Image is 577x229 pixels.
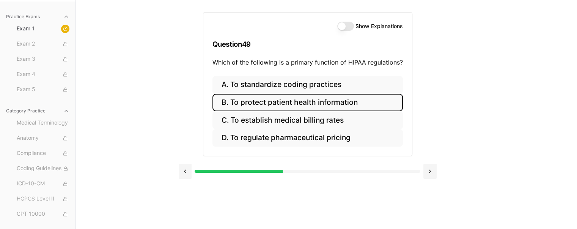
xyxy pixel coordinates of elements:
[14,163,72,175] button: Coding Guidelines
[17,40,69,48] span: Exam 2
[17,210,69,218] span: CPT 10000
[355,24,403,29] label: Show Explanations
[17,134,69,142] span: Anatomy
[17,85,69,94] span: Exam 5
[14,208,72,220] button: CPT 10000
[14,84,72,96] button: Exam 5
[14,38,72,50] button: Exam 2
[17,70,69,79] span: Exam 4
[3,11,72,23] button: Practice Exams
[17,119,69,127] span: Medical Terminology
[14,193,72,205] button: HCPCS Level II
[17,164,69,173] span: Coding Guidelines
[14,68,72,81] button: Exam 4
[212,33,403,55] h3: Question 49
[3,105,72,117] button: Category Practice
[212,58,403,67] p: Which of the following is a primary function of HIPAA regulations?
[17,180,69,188] span: ICD-10-CM
[17,195,69,203] span: HCPCS Level II
[212,129,403,147] button: D. To regulate pharmaceutical pricing
[14,23,72,35] button: Exam 1
[14,178,72,190] button: ICD-10-CM
[14,147,72,160] button: Compliance
[14,117,72,129] button: Medical Terminology
[17,55,69,63] span: Exam 3
[14,132,72,144] button: Anatomy
[14,53,72,65] button: Exam 3
[212,76,403,94] button: A. To standardize coding practices
[212,111,403,129] button: C. To establish medical billing rates
[17,25,69,33] span: Exam 1
[212,94,403,112] button: B. To protect patient health information
[17,149,69,158] span: Compliance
